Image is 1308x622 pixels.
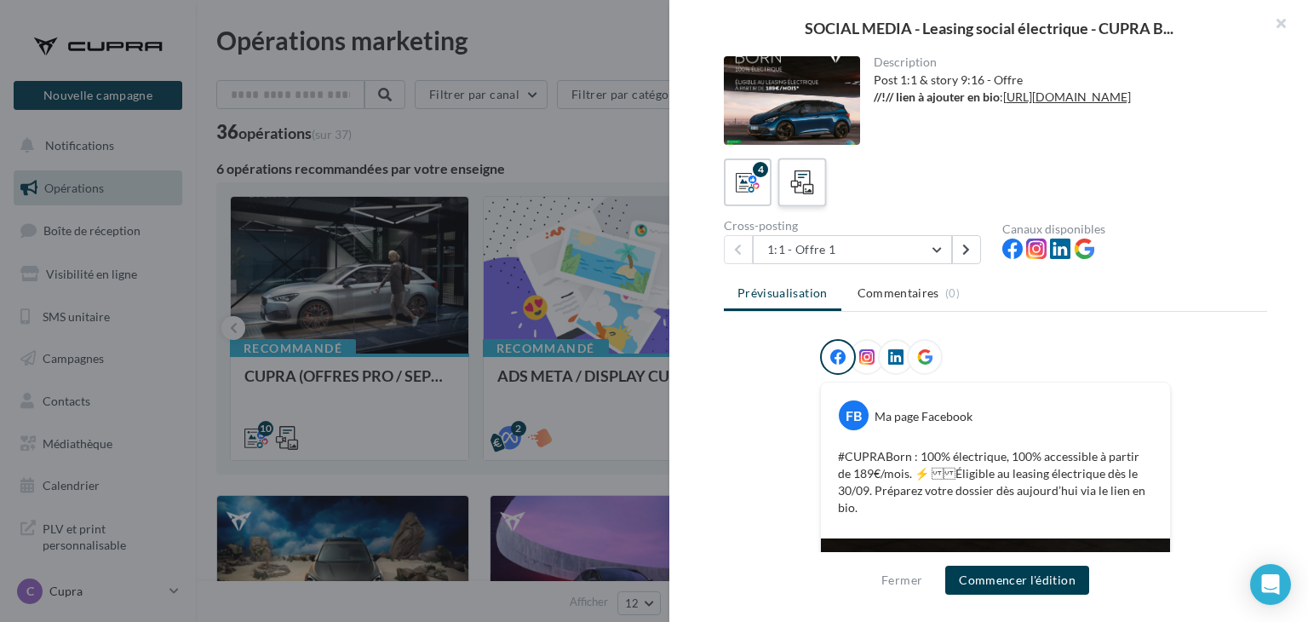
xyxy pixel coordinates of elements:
[875,570,929,590] button: Fermer
[874,72,1254,106] div: Post 1:1 & story 9:16 - Offre :
[1002,223,1267,235] div: Canaux disponibles
[753,235,952,264] button: 1:1 - Offre 1
[753,162,768,177] div: 4
[874,89,1000,104] strong: //!// lien à ajouter en bio
[839,400,869,430] div: FB
[1003,89,1131,104] a: [URL][DOMAIN_NAME]
[875,408,972,425] div: Ma page Facebook
[805,20,1173,36] span: SOCIAL MEDIA - Leasing social électrique - CUPRA B...
[874,56,1254,68] div: Description
[1250,564,1291,605] div: Open Intercom Messenger
[945,566,1089,595] button: Commencer l'édition
[724,220,989,232] div: Cross-posting
[858,285,939,302] span: Commentaires
[945,286,960,300] span: (0)
[838,448,1153,516] p: #CUPRABorn : 100% électrique, 100% accessible à partir de 189€/mois. ⚡️ Éligible au leasing élect...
